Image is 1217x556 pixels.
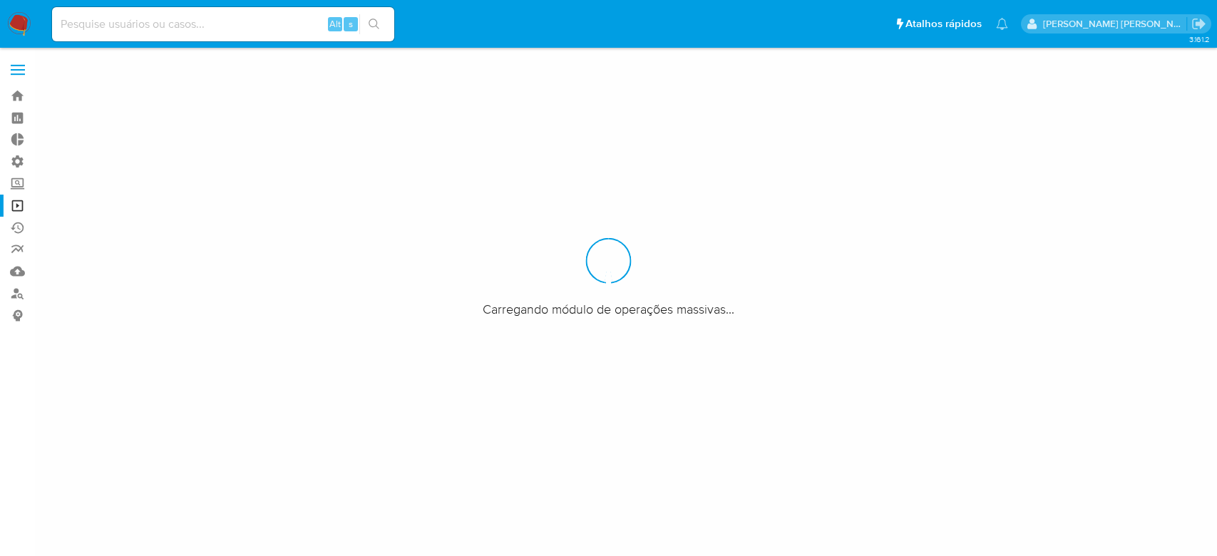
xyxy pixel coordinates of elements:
input: Pesquise usuários ou casos... [52,15,394,34]
span: Atalhos rápidos [905,16,982,31]
span: Alt [329,17,341,31]
a: Notificações [996,18,1008,30]
a: Sair [1191,16,1206,31]
p: andrea.asantos@mercadopago.com.br [1043,17,1187,31]
span: s [349,17,353,31]
span: Carregando módulo de operações massivas... [483,301,734,318]
button: search-icon [359,14,389,34]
